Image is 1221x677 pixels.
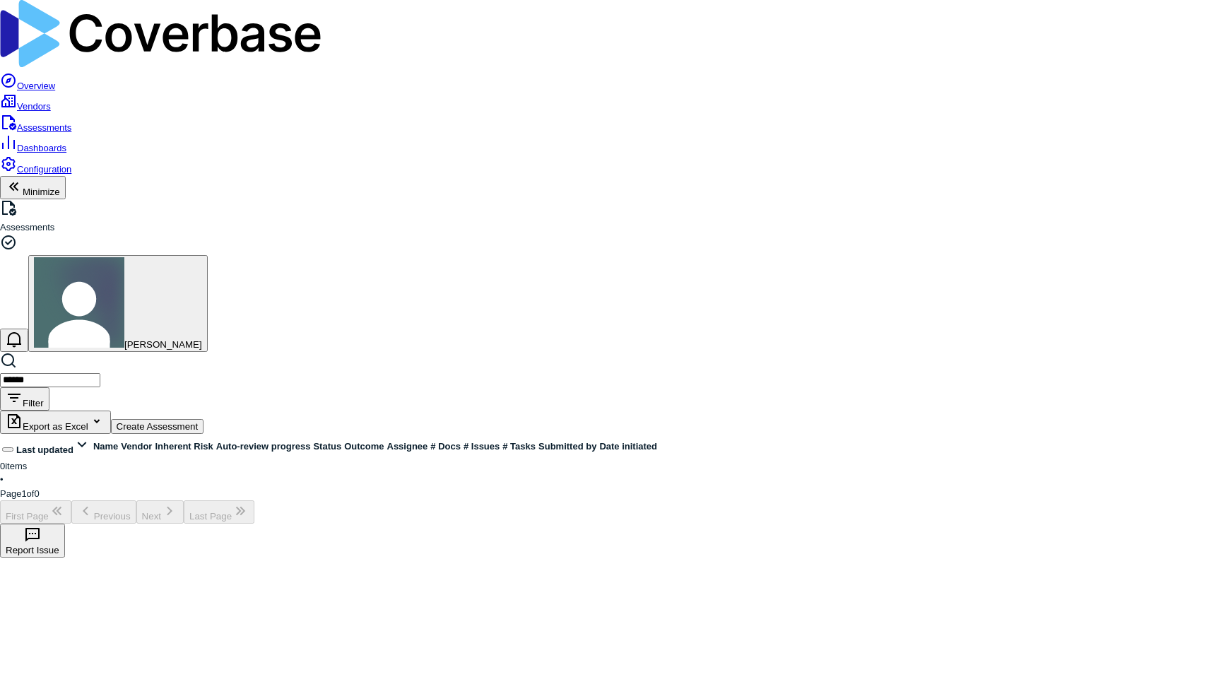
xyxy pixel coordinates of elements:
[344,440,384,454] div: Outcome
[538,440,596,454] div: Submitted by
[23,398,44,408] span: Filter
[121,440,152,454] div: Vendor
[111,419,204,434] button: Create Assessment
[313,440,341,454] div: Status
[216,440,311,454] div: Auto-review progress
[17,122,71,133] span: Assessments
[155,440,213,454] div: Inherent Risk
[599,440,657,454] div: Date initiated
[34,257,124,348] img: Sayantan Bhattacherjee avatar
[142,511,161,522] span: Next
[28,255,208,352] button: Sayantan Bhattacherjee avatar[PERSON_NAME]
[136,500,184,524] button: Next
[6,511,49,522] span: First Page
[124,339,202,350] span: [PERSON_NAME]
[17,81,55,91] span: Overview
[93,440,118,454] div: Name
[17,143,66,153] span: Dashboards
[94,511,131,522] span: Previous
[17,164,71,175] span: Configuration
[16,436,90,457] div: Last updated
[23,187,60,197] span: Minimize
[189,511,232,522] span: Last Page
[464,440,500,454] div: # Issues
[6,545,59,555] span: Report Issue
[430,440,461,454] div: # Docs
[71,500,136,524] button: Previous
[387,440,428,454] div: Assignee
[184,500,254,524] button: Last Page
[502,440,536,454] div: # Tasks
[17,101,51,112] span: Vendors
